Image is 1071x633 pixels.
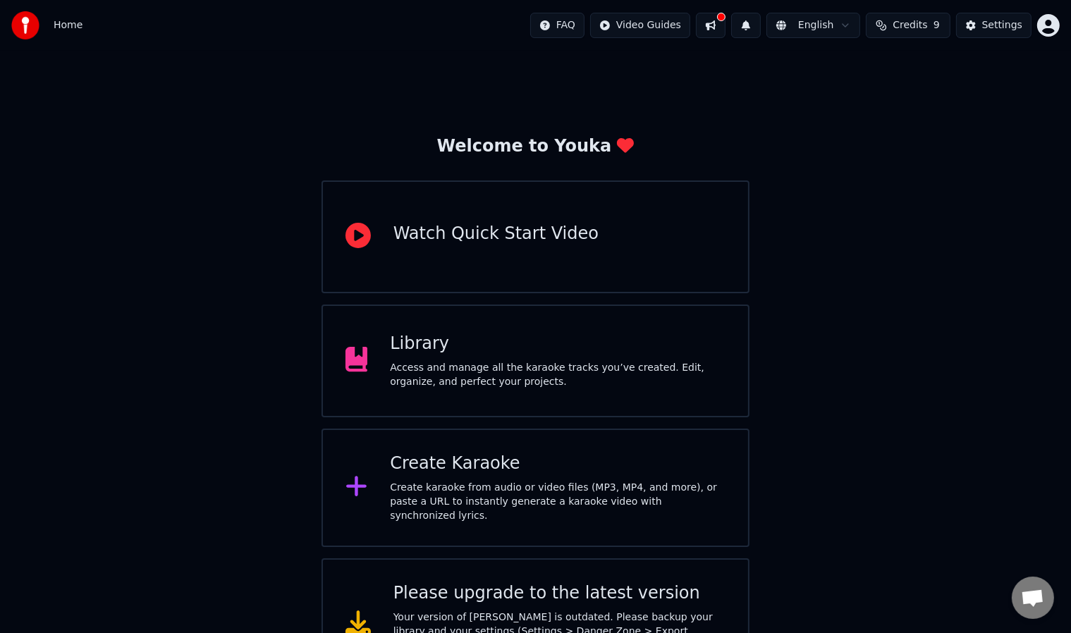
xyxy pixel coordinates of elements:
[390,481,726,523] div: Create karaoke from audio or video files (MP3, MP4, and more), or paste a URL to instantly genera...
[590,13,690,38] button: Video Guides
[934,18,940,32] span: 9
[390,333,726,355] div: Library
[390,453,726,475] div: Create Karaoke
[11,11,39,39] img: youka
[982,18,1022,32] div: Settings
[530,13,585,38] button: FAQ
[893,18,927,32] span: Credits
[866,13,950,38] button: Credits9
[393,223,599,245] div: Watch Quick Start Video
[437,135,635,158] div: Welcome to Youka
[1012,577,1054,619] div: Open chat
[956,13,1032,38] button: Settings
[390,361,726,389] div: Access and manage all the karaoke tracks you’ve created. Edit, organize, and perfect your projects.
[54,18,82,32] nav: breadcrumb
[393,582,726,605] div: Please upgrade to the latest version
[54,18,82,32] span: Home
